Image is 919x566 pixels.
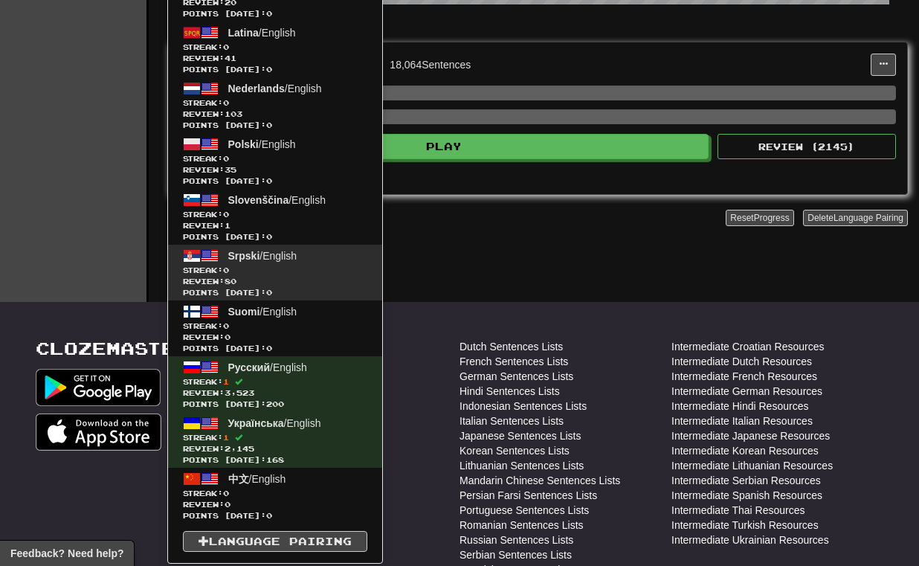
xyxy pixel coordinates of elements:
[459,399,587,414] a: Indonesian Sentences Lists
[183,399,367,410] span: Points [DATE]: 200
[671,473,821,488] a: Intermediate Serbian Resources
[459,518,584,533] a: Romanian Sentences Lists
[671,384,822,399] a: Intermediate German Resources
[183,499,367,510] span: Review: 0
[671,488,822,503] a: Intermediate Spanish Resources
[183,510,367,521] span: Points [DATE]: 0
[223,210,229,219] span: 0
[183,220,367,231] span: Review: 1
[223,377,229,386] span: 1
[459,354,568,369] a: French Sentences Lists
[183,164,367,176] span: Review: 35
[183,120,367,131] span: Points [DATE]: 0
[228,250,260,262] span: Srpski
[183,176,367,187] span: Points [DATE]: 0
[10,546,123,561] span: Open feedback widget
[223,321,229,330] span: 0
[228,138,296,150] span: / English
[228,417,321,429] span: / English
[671,533,829,547] a: Intermediate Ukrainian Resources
[179,134,709,159] button: Play
[459,458,584,473] a: Lithuanian Sentences Lists
[459,473,620,488] a: Mandarin Chinese Sentences Lists
[228,250,297,262] span: / English
[183,53,367,64] span: Review: 41
[671,503,805,518] a: Intermediate Thai Resources
[228,194,289,206] span: Slovenščina
[228,306,260,318] span: Suomi
[168,356,382,412] a: Русский/EnglishStreak:1 Review:3,523Points [DATE]:200
[183,443,367,454] span: Review: 2,145
[168,22,382,77] a: Latina/EnglishStreak:0 Review:41Points [DATE]:0
[459,369,573,384] a: German Sentences Lists
[223,266,229,274] span: 0
[36,369,161,406] img: Get it on Google Play
[459,533,573,547] a: Russian Sentences Lists
[671,339,824,354] a: Intermediate Croatian Resources
[459,414,564,428] a: Italian Sentences Lists
[183,287,367,298] span: Points [DATE]: 0
[183,231,367,242] span: Points [DATE]: 0
[459,428,581,443] a: Japanese Sentences Lists
[36,339,190,358] a: Clozemaster
[459,384,560,399] a: Hindi Sentences Lists
[168,468,382,524] a: 中文/EnglishStreak:0 Review:0Points [DATE]:0
[183,432,367,443] span: Streak:
[183,276,367,287] span: Review: 80
[228,83,322,94] span: / English
[228,27,259,39] span: Latina
[671,414,813,428] a: Intermediate Italian Resources
[223,42,229,51] span: 0
[183,153,367,164] span: Streak:
[228,194,326,206] span: / English
[183,321,367,332] span: Streak:
[459,503,589,518] a: Portuguese Sentences Lists
[228,473,249,485] span: 中文
[183,488,367,499] span: Streak:
[228,361,271,373] span: Русский
[183,42,367,53] span: Streak:
[671,518,819,533] a: Intermediate Turkish Resources
[168,412,382,468] a: Українська/EnglishStreak:1 Review:2,145Points [DATE]:168
[671,399,808,414] a: Intermediate Hindi Resources
[671,369,817,384] a: Intermediate French Resources
[718,134,896,159] button: Review (2145)
[671,354,812,369] a: Intermediate Dutch Resources
[183,332,367,343] span: Review: 0
[671,428,830,443] a: Intermediate Japanese Resources
[228,417,284,429] span: Українська
[228,27,296,39] span: / English
[183,109,367,120] span: Review: 103
[726,210,793,226] button: ResetProgress
[183,8,367,19] span: Points [DATE]: 0
[223,154,229,163] span: 0
[671,458,833,473] a: Intermediate Lithuanian Resources
[183,209,367,220] span: Streak:
[671,443,819,458] a: Intermediate Korean Resources
[167,19,908,34] p: In Progress
[228,361,307,373] span: / English
[168,300,382,356] a: Suomi/EnglishStreak:0 Review:0Points [DATE]:0
[223,433,229,442] span: 1
[183,343,367,354] span: Points [DATE]: 0
[183,454,367,466] span: Points [DATE]: 168
[183,387,367,399] span: Review: 3,523
[754,213,790,223] span: Progress
[168,245,382,300] a: Srpski/EnglishStreak:0 Review:80Points [DATE]:0
[183,97,367,109] span: Streak:
[459,547,572,562] a: Serbian Sentences Lists
[459,443,570,458] a: Korean Sentences Lists
[228,83,285,94] span: Nederlands
[228,473,286,485] span: / English
[183,531,367,552] a: Language Pairing
[168,77,382,133] a: Nederlands/EnglishStreak:0 Review:103Points [DATE]:0
[390,57,471,72] div: 18,064 Sentences
[168,133,382,189] a: Polski/EnglishStreak:0 Review:35Points [DATE]:0
[228,306,297,318] span: / English
[803,210,908,226] button: DeleteLanguage Pairing
[459,339,563,354] a: Dutch Sentences Lists
[183,265,367,276] span: Streak:
[223,489,229,498] span: 0
[228,138,259,150] span: Polski
[833,213,903,223] span: Language Pairing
